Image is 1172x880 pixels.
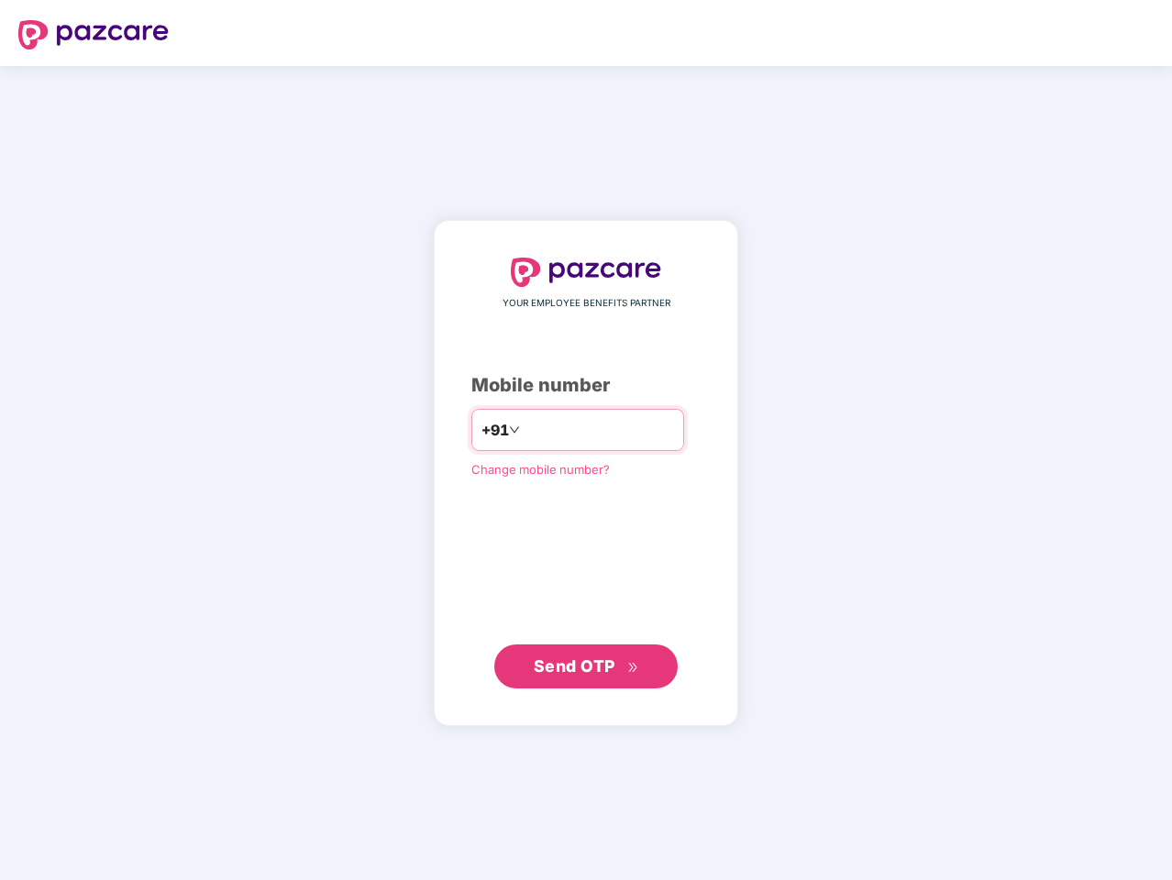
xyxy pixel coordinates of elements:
span: down [509,424,520,435]
span: YOUR EMPLOYEE BENEFITS PARTNER [503,296,670,311]
a: Change mobile number? [471,462,610,477]
span: Send OTP [534,656,615,676]
img: logo [18,20,169,49]
span: +91 [481,419,509,442]
span: double-right [627,662,639,674]
div: Mobile number [471,371,701,400]
img: logo [511,258,661,287]
button: Send OTPdouble-right [494,644,678,688]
